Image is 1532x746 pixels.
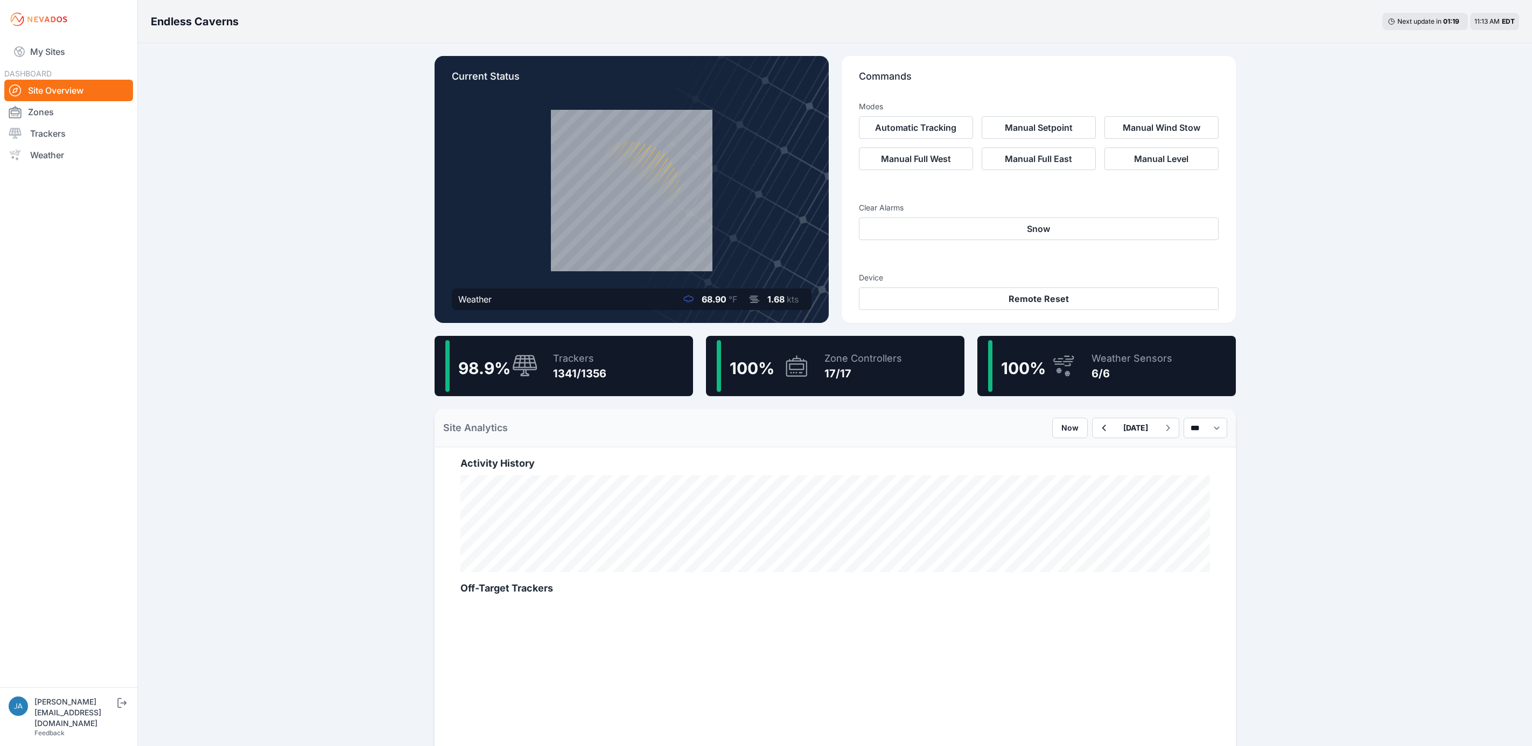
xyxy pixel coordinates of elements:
[859,217,1219,240] button: Snow
[4,39,133,65] a: My Sites
[824,366,902,381] div: 17/17
[4,69,52,78] span: DASHBOARD
[4,101,133,123] a: Zones
[1104,147,1219,170] button: Manual Level
[34,696,115,729] div: [PERSON_NAME][EMAIL_ADDRESS][DOMAIN_NAME]
[458,293,492,306] div: Weather
[4,80,133,101] a: Site Overview
[9,696,28,716] img: jakub.przychodzien@energix-group.com
[435,336,693,396] a: 98.9%Trackers1341/1356
[9,11,69,28] img: Nevados
[458,358,510,378] span: 98.9 %
[1397,17,1442,25] span: Next update in
[859,101,883,112] h3: Modes
[859,147,973,170] button: Manual Full West
[4,144,133,166] a: Weather
[1502,17,1515,25] span: EDT
[767,294,785,305] span: 1.68
[1092,366,1172,381] div: 6/6
[706,336,964,396] a: 100%Zone Controllers17/17
[1052,418,1088,438] button: Now
[859,202,1219,213] h3: Clear Alarms
[859,287,1219,310] button: Remote Reset
[1115,418,1157,438] button: [DATE]
[859,272,1219,283] h3: Device
[824,351,902,366] div: Zone Controllers
[553,351,606,366] div: Trackers
[460,581,1210,596] h2: Off-Target Trackers
[982,147,1096,170] button: Manual Full East
[1104,116,1219,139] button: Manual Wind Stow
[34,729,65,737] a: Feedback
[1092,351,1172,366] div: Weather Sensors
[859,69,1219,93] p: Commands
[977,336,1236,396] a: 100%Weather Sensors6/6
[702,294,726,305] span: 68.90
[452,69,812,93] p: Current Status
[460,456,1210,471] h2: Activity History
[1443,17,1463,26] div: 01 : 19
[553,366,606,381] div: 1341/1356
[729,294,737,305] span: °F
[4,123,133,144] a: Trackers
[1474,17,1500,25] span: 11:13 AM
[1001,358,1046,378] span: 100 %
[982,116,1096,139] button: Manual Setpoint
[443,420,508,435] h2: Site Analytics
[859,116,973,139] button: Automatic Tracking
[151,14,239,29] h3: Endless Caverns
[730,358,774,378] span: 100 %
[787,294,799,305] span: kts
[151,8,239,36] nav: Breadcrumb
